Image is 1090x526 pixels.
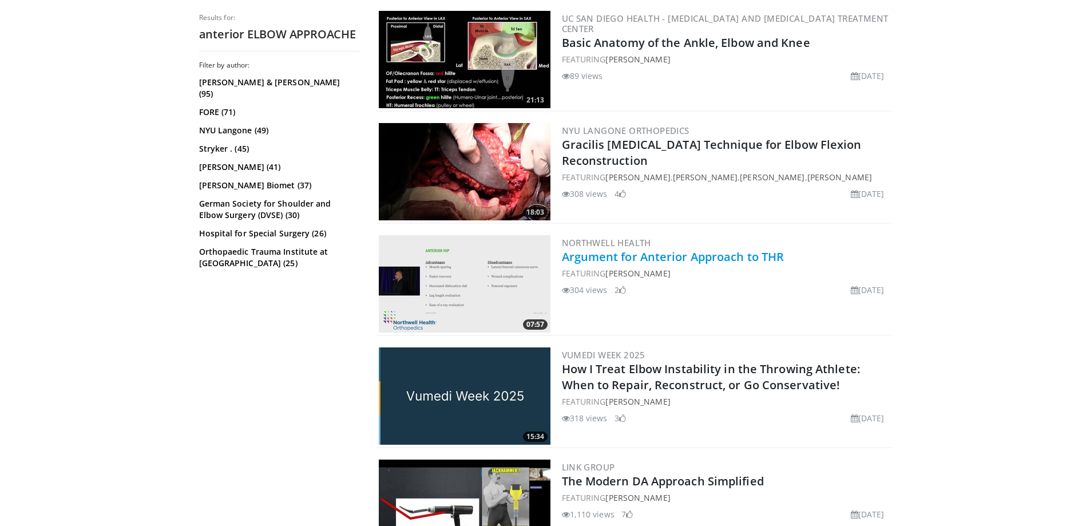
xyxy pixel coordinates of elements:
[605,396,670,407] a: [PERSON_NAME]
[199,27,359,42] h2: anterior ELBOW APPROACHE
[562,361,860,393] a: How I Treat Elbow Instability in the Throwing Athlete: When to Repair, Reconstruct, or Go Conserv...
[562,461,615,473] a: LINK Group
[523,207,548,217] span: 18:03
[615,412,626,424] li: 3
[199,180,356,191] a: [PERSON_NAME] Biomet (37)
[379,11,550,108] img: f804ed0c-f114-4dd5-960a-155f5d7af5fd.300x170_q85_crop-smart_upscale.jpg
[605,492,670,503] a: [PERSON_NAME]
[199,77,356,100] a: [PERSON_NAME] & [PERSON_NAME] (95)
[851,508,885,520] li: [DATE]
[807,172,872,183] a: [PERSON_NAME]
[851,284,885,296] li: [DATE]
[562,137,862,168] a: Gracilis [MEDICAL_DATA] Technique for Elbow Flexion Reconstruction
[562,171,889,183] div: FEATURING , , ,
[562,284,608,296] li: 304 views
[562,125,689,136] a: NYU Langone Orthopedics
[615,188,626,200] li: 4
[199,13,359,22] p: Results for:
[562,53,889,65] div: FEATURING
[562,473,764,489] a: The Modern DA Approach Simplified
[199,61,359,70] h3: Filter by author:
[379,347,550,445] a: 15:34
[379,11,550,108] a: 21:13
[562,13,889,34] a: UC San Diego Health - [MEDICAL_DATA] and [MEDICAL_DATA] Treatment Center
[379,123,550,220] img: a36f5ade-adae-4dac-94c3-ec4ce4848aa3.jpg.300x170_q85_crop-smart_upscale.jpg
[199,143,356,155] a: Stryker . (45)
[562,188,608,200] li: 308 views
[562,508,615,520] li: 1,110 views
[673,172,738,183] a: [PERSON_NAME]
[379,235,550,333] img: c5ba2dc8-83b6-4213-b165-e6590ef24c12.300x170_q85_crop-smart_upscale.jpg
[562,349,645,361] a: Vumedi Week 2025
[379,235,550,333] a: 07:57
[851,412,885,424] li: [DATE]
[523,432,548,442] span: 15:34
[199,228,356,239] a: Hospital for Special Surgery (26)
[523,95,548,105] span: 21:13
[523,319,548,330] span: 07:57
[621,508,633,520] li: 7
[605,172,670,183] a: [PERSON_NAME]
[562,249,784,264] a: Argument for Anterior Approach to THR
[562,396,889,408] div: FEATURING
[199,106,356,118] a: FORE (71)
[562,70,603,82] li: 89 views
[562,35,810,50] a: Basic Anatomy of the Ankle, Elbow and Knee
[605,54,670,65] a: [PERSON_NAME]
[199,198,356,221] a: German Society for Shoulder and Elbow Surgery (DVSE) (30)
[199,161,356,173] a: [PERSON_NAME] (41)
[562,237,651,248] a: Northwell Health
[605,268,670,279] a: [PERSON_NAME]
[379,347,550,445] img: 8a98516d-4b45-4c04-97a6-a050abbf0f3c.jpg.300x170_q85_crop-smart_upscale.jpg
[615,284,626,296] li: 2
[562,492,889,504] div: FEATURING
[379,123,550,220] a: 18:03
[199,246,356,269] a: Orthopaedic Trauma Institute at [GEOGRAPHIC_DATA] (25)
[851,188,885,200] li: [DATE]
[199,125,356,136] a: NYU Langone (49)
[562,412,608,424] li: 318 views
[740,172,804,183] a: [PERSON_NAME]
[562,267,889,279] div: FEATURING
[851,70,885,82] li: [DATE]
